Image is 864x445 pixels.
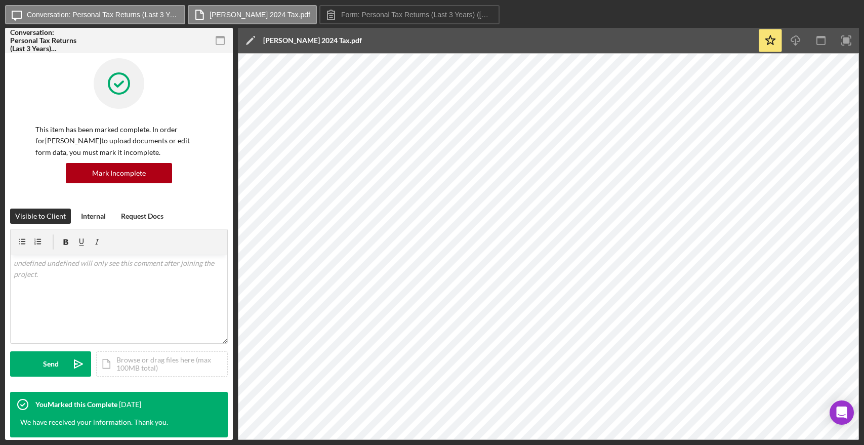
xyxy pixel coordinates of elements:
[92,163,146,183] div: Mark Incomplete
[81,209,106,224] div: Internal
[119,400,141,409] time: 2025-09-08 13:17
[43,351,59,377] div: Send
[10,351,91,377] button: Send
[5,5,185,24] button: Conversation: Personal Tax Returns (Last 3 Years) ([PERSON_NAME])
[188,5,317,24] button: [PERSON_NAME] 2024 Tax.pdf
[341,11,493,19] label: Form: Personal Tax Returns (Last 3 Years) ([PERSON_NAME])
[35,124,202,158] p: This item has been marked complete. In order for [PERSON_NAME] to upload documents or edit form d...
[76,209,111,224] button: Internal
[121,209,163,224] div: Request Docs
[35,400,117,409] div: You Marked this Complete
[210,11,310,19] label: [PERSON_NAME] 2024 Tax.pdf
[10,209,71,224] button: Visible to Client
[10,28,81,53] div: Conversation: Personal Tax Returns (Last 3 Years) ([PERSON_NAME])
[20,417,168,427] div: We have received your information. Thank you.
[66,163,172,183] button: Mark Incomplete
[319,5,500,24] button: Form: Personal Tax Returns (Last 3 Years) ([PERSON_NAME])
[27,11,179,19] label: Conversation: Personal Tax Returns (Last 3 Years) ([PERSON_NAME])
[263,36,362,45] div: [PERSON_NAME] 2024 Tax.pdf
[830,400,854,425] div: Open Intercom Messenger
[15,209,66,224] div: Visible to Client
[116,209,169,224] button: Request Docs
